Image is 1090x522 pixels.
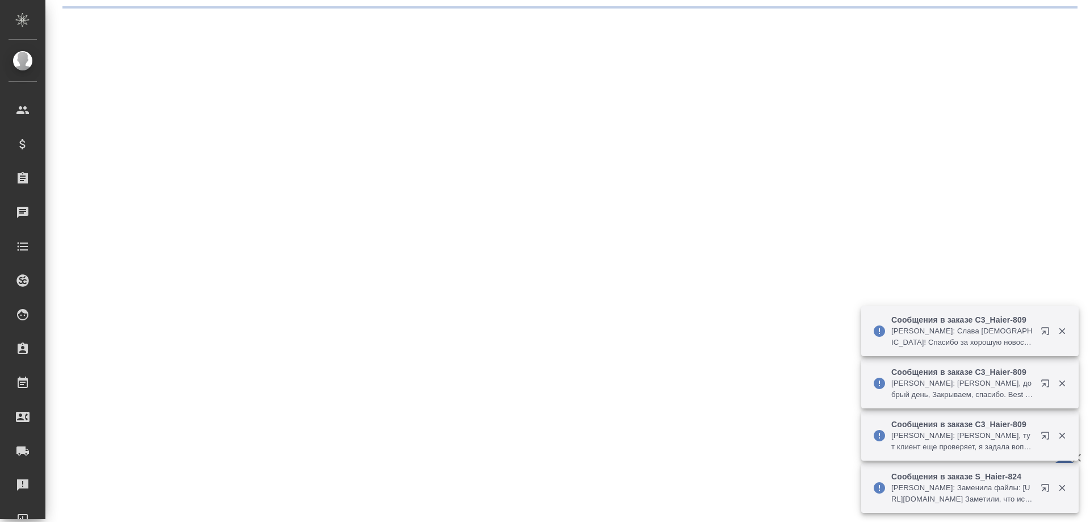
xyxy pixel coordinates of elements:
[891,419,1033,430] p: Сообщения в заказе C3_Haier-809
[1050,483,1074,493] button: Закрыть
[891,325,1033,348] p: [PERSON_NAME]: Слава [DEMOGRAPHIC_DATA]! Спасибо за хорошую новость!
[891,366,1033,378] p: Сообщения в заказе C3_Haier-809
[1034,424,1061,452] button: Открыть в новой вкладке
[1050,431,1074,441] button: Закрыть
[891,482,1033,505] p: [PERSON_NAME]: Заменила файлы: [URL][DOMAIN_NAME] Заметили, что исправления из заказа в заказ в к...
[1034,320,1061,347] button: Открыть в новой вкладке
[1050,326,1074,336] button: Закрыть
[891,430,1033,453] p: [PERSON_NAME]: [PERSON_NAME], тут клиент еще проверяет, я задала вопрос, можем ли мы закрыть этот...
[891,378,1033,400] p: [PERSON_NAME]: [PERSON_NAME], добрый день, Закрываем, спасибо. Best regards, [PERSON_NAME]
[1050,378,1074,389] button: Закрыть
[891,471,1033,482] p: Сообщения в заказе S_Haier-824
[1034,477,1061,504] button: Открыть в новой вкладке
[1034,372,1061,399] button: Открыть в новой вкладке
[891,314,1033,325] p: Сообщения в заказе C3_Haier-809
